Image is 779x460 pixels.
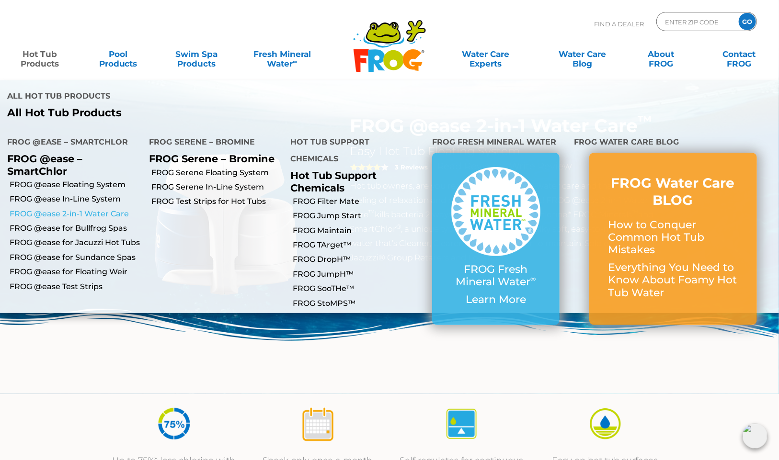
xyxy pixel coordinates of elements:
a: FROG SooTHe™ [293,283,425,294]
h3: FROG Water Care BLOG [608,174,738,209]
img: icon-atease-75percent-less [156,406,192,442]
a: FROG StoMPS™ [293,298,425,309]
a: PoolProducts [88,45,149,64]
sup: ∞ [530,274,536,283]
a: FROG @ease In-Line System [10,194,142,204]
img: openIcon [743,424,768,449]
a: FROG Test Strips for Hot Tubs [151,196,284,207]
a: All Hot Tub Products [7,107,382,119]
a: FROG Serene Floating System [151,168,284,178]
a: Swim SpaProducts [166,45,227,64]
a: Hot Tub Support Chemicals [290,169,377,193]
a: ContactFROG [709,45,769,64]
p: FROG Serene – Bromine [149,153,276,165]
img: icon-atease-shock-once [300,406,336,442]
img: icon-atease-self-regulates [444,406,480,442]
h4: FROG @ease – SmartChlor [7,134,135,153]
a: FROG JumpH™ [293,269,425,280]
a: FROG @ease for Bullfrog Spas [10,223,142,234]
a: FROG DropH™ [293,254,425,265]
a: Fresh MineralWater∞ [244,45,320,64]
a: FROG Fresh Mineral Water∞ Learn More [451,167,540,311]
input: GO [739,13,756,30]
a: AboutFROG [630,45,691,64]
p: Find A Dealer [594,12,644,36]
p: FROG Fresh Mineral Water [451,263,540,289]
sup: ∞ [293,58,297,65]
a: FROG Serene In-Line System [151,182,284,192]
input: Zip Code Form [664,15,729,29]
h4: All Hot Tub Products [7,88,382,107]
a: FROG Water Care BLOG How to Conquer Common Hot Tub Mistakes Everything You Need to Know About Foa... [608,174,738,304]
h4: Hot Tub Support Chemicals [290,134,418,169]
a: FROG @ease 2-in-1 Water Care [10,209,142,219]
a: FROG @ease for Sundance Spas [10,252,142,263]
a: FROG @ease Floating System [10,180,142,190]
p: FROG @ease – SmartChlor [7,153,135,177]
a: FROG Filter Mate [293,196,425,207]
a: FROG Maintain [293,225,425,236]
a: FROG @ease Test Strips [10,281,142,292]
h4: FROG Serene – Bromine [149,134,276,153]
a: FROG @ease for Floating Weir [10,267,142,277]
a: FROG @ease for Jacuzzi Hot Tubs [10,237,142,248]
p: Learn More [451,293,540,306]
a: FROG Jump Start [293,211,425,221]
img: icon-atease-easy-on [587,406,623,442]
h4: FROG Water Care Blog [574,134,772,153]
h4: FROG Fresh Mineral Water [432,134,560,153]
p: Everything You Need to Know About Foamy Hot Tub Water [608,261,738,299]
a: FROG TArget™ [293,240,425,250]
a: Water CareExperts [436,45,535,64]
a: Hot TubProducts [10,45,70,64]
a: Water CareBlog [552,45,613,64]
p: How to Conquer Common Hot Tub Mistakes [608,219,738,257]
